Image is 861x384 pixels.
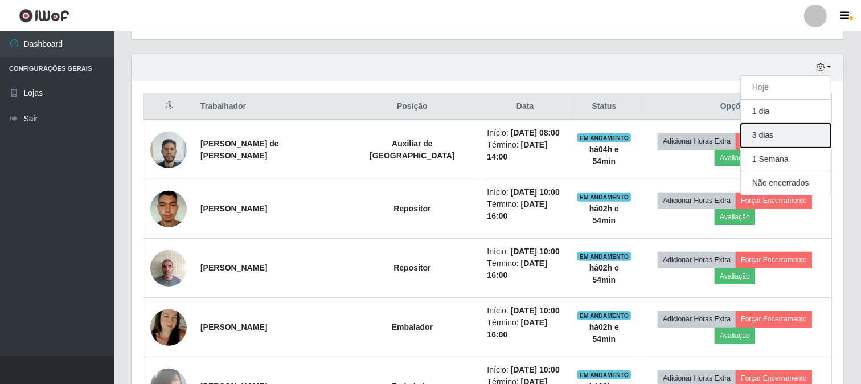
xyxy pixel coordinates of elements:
button: Adicionar Horas Extra [658,311,736,327]
button: Forçar Encerramento [736,133,812,149]
th: Opções [638,93,831,120]
span: EM ANDAMENTO [577,133,632,142]
strong: Repositor [393,204,430,213]
li: Início: [487,246,563,258]
li: Término: [487,139,563,163]
li: Início: [487,364,563,376]
strong: há 02 h e 54 min [589,322,619,344]
button: Não encerrados [741,171,831,195]
span: EM ANDAMENTO [577,252,632,261]
button: Forçar Encerramento [736,252,812,268]
strong: Repositor [393,263,430,272]
li: Início: [487,127,563,139]
img: 1707417653840.jpeg [150,244,187,292]
li: Término: [487,317,563,341]
button: 3 dias [741,124,831,148]
li: Início: [487,186,563,198]
img: 1736956846445.jpeg [150,125,187,174]
strong: [PERSON_NAME] [200,204,267,213]
time: [DATE] 10:00 [511,187,560,197]
button: 1 Semana [741,148,831,171]
img: 1689458402728.jpeg [150,185,187,233]
strong: Embalador [392,322,433,332]
button: Avaliação [715,209,755,225]
button: 1 dia [741,100,831,124]
button: Forçar Encerramento [736,311,812,327]
strong: há 02 h e 54 min [589,204,619,225]
span: EM ANDAMENTO [577,370,632,379]
strong: Auxiliar de [GEOGRAPHIC_DATA] [370,139,455,160]
th: Posição [344,93,480,120]
img: 1682443314153.jpeg [150,295,187,360]
button: Adicionar Horas Extra [658,133,736,149]
strong: [PERSON_NAME] [200,263,267,272]
time: [DATE] 10:00 [511,306,560,315]
time: [DATE] 08:00 [511,128,560,137]
span: EM ANDAMENTO [577,311,632,320]
img: CoreUI Logo [19,9,69,23]
li: Término: [487,198,563,222]
button: Adicionar Horas Extra [658,252,736,268]
button: Avaliação [715,150,755,166]
time: [DATE] 10:00 [511,365,560,374]
strong: há 04 h e 54 min [589,145,619,166]
th: Data [480,93,569,120]
li: Início: [487,305,563,317]
th: Trabalhador [194,93,344,120]
li: Término: [487,258,563,281]
button: Forçar Encerramento [736,193,812,209]
button: Avaliação [715,268,755,284]
button: Adicionar Horas Extra [658,193,736,209]
strong: [PERSON_NAME] de [PERSON_NAME] [200,139,279,160]
time: [DATE] 10:00 [511,247,560,256]
strong: [PERSON_NAME] [200,322,267,332]
button: Hoje [741,76,831,100]
span: EM ANDAMENTO [577,193,632,202]
button: Avaliação [715,328,755,344]
strong: há 02 h e 54 min [589,263,619,284]
th: Status [570,93,638,120]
